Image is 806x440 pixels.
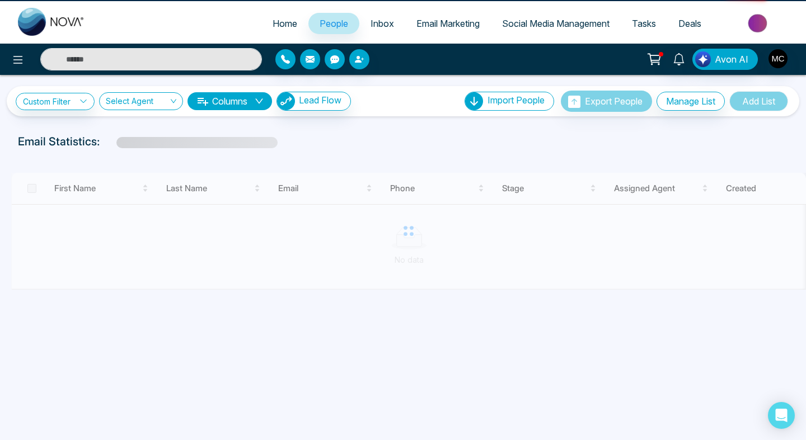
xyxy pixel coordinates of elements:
span: Social Media Management [502,18,610,29]
div: Open Intercom Messenger [768,402,795,429]
span: Deals [678,18,701,29]
a: Home [261,13,308,34]
button: Export People [561,91,652,112]
a: Inbox [359,13,405,34]
button: Columnsdown [188,92,272,110]
a: People [308,13,359,34]
span: Tasks [632,18,656,29]
img: Lead Flow [695,51,711,67]
span: Inbox [371,18,394,29]
button: Lead Flow [277,92,351,111]
span: Avon AI [715,53,748,66]
a: Email Marketing [405,13,491,34]
span: Import People [488,94,545,106]
span: Home [273,18,297,29]
button: Manage List [657,92,725,111]
a: Tasks [621,13,667,34]
span: Email Marketing [416,18,480,29]
span: Lead Flow [299,94,341,106]
a: Custom Filter [16,93,95,110]
a: Lead FlowLead Flow [272,92,351,111]
p: Email Statistics: [18,133,100,150]
a: Deals [667,13,713,34]
img: Nova CRM Logo [18,8,85,36]
span: down [255,97,264,106]
img: Lead Flow [277,92,295,110]
button: Avon AI [692,49,758,70]
img: Market-place.gif [718,11,799,36]
img: User Avatar [768,49,788,68]
span: People [320,18,348,29]
a: Social Media Management [491,13,621,34]
span: Export People [585,96,643,107]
